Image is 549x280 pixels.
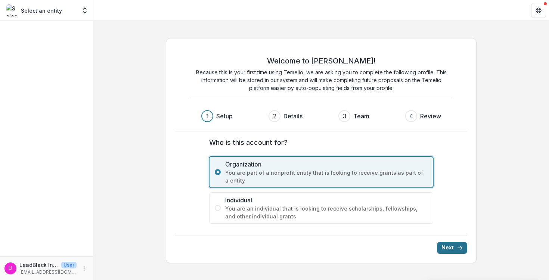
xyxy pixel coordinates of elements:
button: Open entity switcher [80,3,90,18]
span: You are an individual that is looking to receive scholarships, fellowships, and other individual ... [225,205,428,220]
span: You are part of a nonprofit entity that is looking to receive grants as part of a entity [225,169,428,184]
h3: Team [353,112,369,121]
img: Select an entity [6,4,18,16]
p: [EMAIL_ADDRESS][DOMAIN_NAME] [19,269,77,276]
span: Individual [225,196,428,205]
h3: Details [283,112,303,121]
button: More [80,264,89,273]
p: User [61,262,77,268]
div: 3 [343,112,346,121]
span: Organization [225,160,428,169]
h3: Setup [216,112,233,121]
button: Next [437,242,467,254]
div: Progress [201,110,441,122]
div: 1 [206,112,209,121]
div: 4 [409,112,413,121]
button: Get Help [531,3,546,18]
h2: Welcome to [PERSON_NAME]! [267,56,376,65]
p: Because this is your first time using Temelio, we are asking you to complete the following profil... [190,68,452,92]
div: 2 [273,112,276,121]
p: Select an entity [21,7,62,15]
h3: Review [420,112,441,121]
label: Who is this account for? [209,137,429,147]
p: LeadBlack Info [19,261,58,269]
div: LeadBlack Info [9,266,12,271]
